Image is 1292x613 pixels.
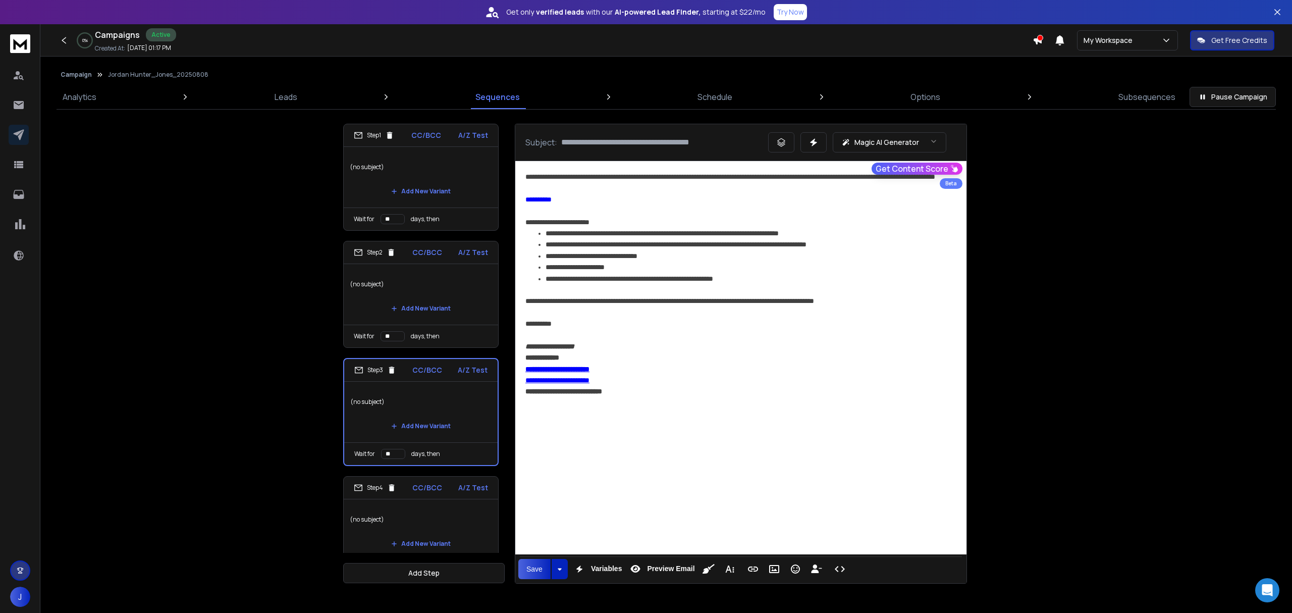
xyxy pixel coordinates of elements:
[411,215,440,223] p: days, then
[1190,30,1274,50] button: Get Free Credits
[536,7,584,17] strong: verified leads
[626,559,696,579] button: Preview Email
[589,565,624,573] span: Variables
[82,37,88,43] p: 0 %
[343,476,499,560] li: Step4CC/BCCA/Z Test(no subject)Add New Variant
[830,559,849,579] button: Code View
[354,450,375,458] p: Wait for
[343,358,499,466] li: Step3CC/BCCA/Z Test(no subject)Add New VariantWait fordays, then
[275,91,297,103] p: Leads
[108,71,208,79] p: Jordan Hunter_Jones_20250808
[350,153,492,181] p: (no subject)
[458,365,488,375] p: A/Z Test
[469,85,526,109] a: Sequences
[1118,91,1175,103] p: Subsequences
[354,248,396,257] div: Step 2
[63,91,96,103] p: Analytics
[343,124,499,231] li: Step1CC/BCCA/Z Test(no subject)Add New VariantWait fordays, then
[354,131,394,140] div: Step 1
[774,4,807,20] button: Try Now
[61,71,92,79] button: Campaign
[697,91,732,103] p: Schedule
[411,332,440,340] p: days, then
[350,388,492,416] p: (no subject)
[343,563,505,583] button: Add Step
[412,365,442,375] p: CC/BCC
[383,534,459,554] button: Add New Variant
[146,28,176,41] div: Active
[1084,35,1137,45] p: My Workspace
[412,483,442,493] p: CC/BCC
[807,559,826,579] button: Insert Unsubscribe Link
[350,505,492,534] p: (no subject)
[765,559,784,579] button: Insert Image (⌘P)
[1255,578,1279,602] div: Open Intercom Messenger
[10,34,30,53] img: logo
[411,130,441,140] p: CC/BCC
[743,559,763,579] button: Insert Link (⌘K)
[1112,85,1181,109] a: Subsequences
[518,559,551,579] button: Save
[10,587,30,607] button: J
[383,298,459,319] button: Add New Variant
[354,366,396,375] div: Step 3
[350,270,492,298] p: (no subject)
[475,91,520,103] p: Sequences
[570,559,624,579] button: Variables
[910,91,940,103] p: Options
[458,483,488,493] p: A/Z Test
[720,559,739,579] button: More Text
[95,44,125,53] p: Created At:
[354,483,396,492] div: Step 4
[383,416,459,436] button: Add New Variant
[268,85,303,109] a: Leads
[777,7,804,17] p: Try Now
[95,29,140,41] h1: Campaigns
[354,215,374,223] p: Wait for
[833,132,946,152] button: Magic AI Generator
[872,163,962,175] button: Get Content Score
[904,85,946,109] a: Options
[1190,87,1276,107] button: Pause Campaign
[645,565,696,573] span: Preview Email
[854,137,919,147] p: Magic AI Generator
[1211,35,1267,45] p: Get Free Credits
[458,130,488,140] p: A/Z Test
[786,559,805,579] button: Emoticons
[940,178,962,189] div: Beta
[506,7,766,17] p: Get only with our starting at $22/mo
[343,241,499,348] li: Step2CC/BCCA/Z Test(no subject)Add New VariantWait fordays, then
[411,450,440,458] p: days, then
[383,181,459,201] button: Add New Variant
[354,332,374,340] p: Wait for
[458,247,488,258] p: A/Z Test
[57,85,102,109] a: Analytics
[127,44,171,52] p: [DATE] 01:17 PM
[525,136,557,148] p: Subject:
[691,85,738,109] a: Schedule
[412,247,442,258] p: CC/BCC
[699,559,718,579] button: Clean HTML
[615,7,701,17] strong: AI-powered Lead Finder,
